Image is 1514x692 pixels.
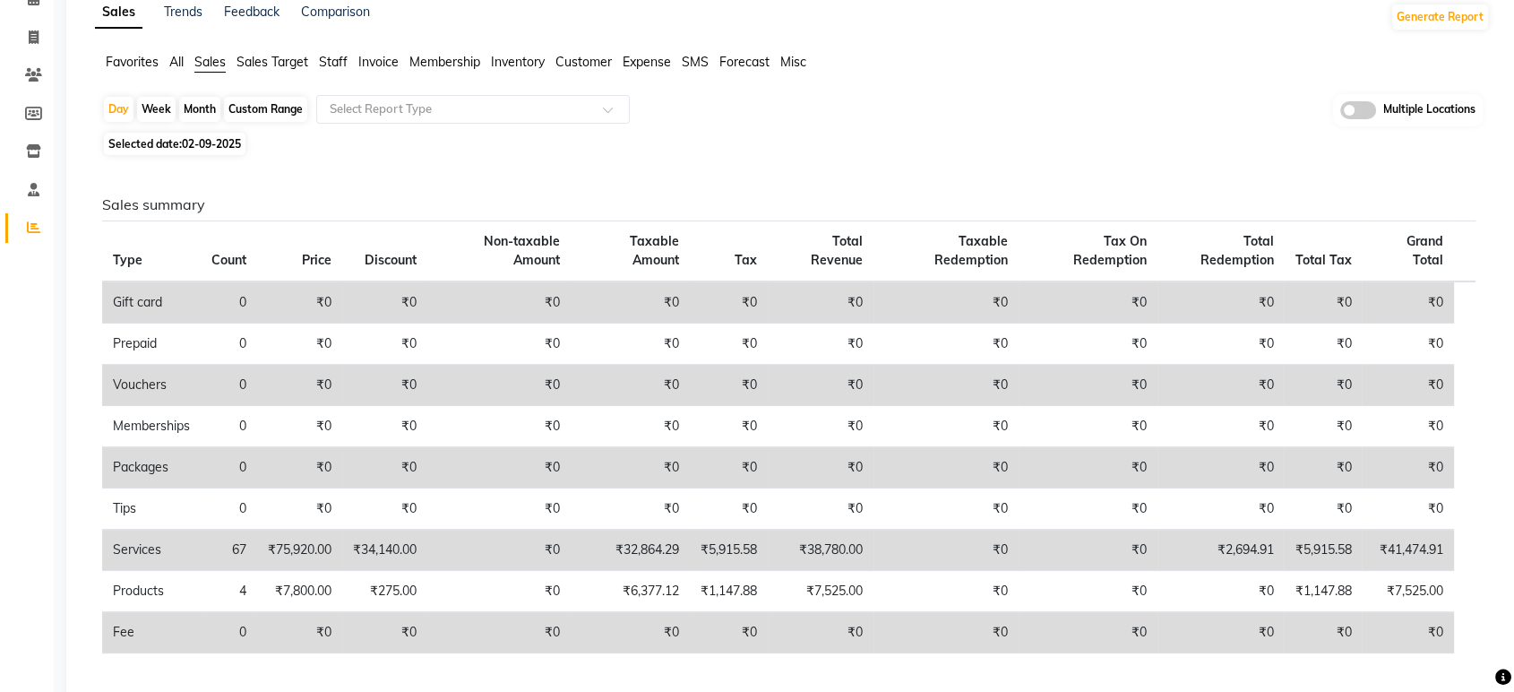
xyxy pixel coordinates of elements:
[201,612,257,653] td: 0
[719,54,770,70] span: Forecast
[169,54,184,70] span: All
[873,365,1019,406] td: ₹0
[1019,571,1157,612] td: ₹0
[1157,281,1285,324] td: ₹0
[104,133,245,155] span: Selected date:
[302,252,331,268] span: Price
[427,530,571,571] td: ₹0
[257,406,342,447] td: ₹0
[1362,406,1454,447] td: ₹0
[1019,324,1157,365] td: ₹0
[427,447,571,489] td: ₹0
[342,447,427,489] td: ₹0
[427,281,571,324] td: ₹0
[934,233,1008,268] span: Taxable Redemption
[1157,447,1285,489] td: ₹0
[409,54,480,70] span: Membership
[102,365,201,406] td: Vouchers
[106,54,159,70] span: Favorites
[768,281,874,324] td: ₹0
[1362,281,1454,324] td: ₹0
[1157,612,1285,653] td: ₹0
[427,489,571,530] td: ₹0
[365,252,417,268] span: Discount
[201,571,257,612] td: 4
[491,54,545,70] span: Inventory
[571,530,690,571] td: ₹32,864.29
[1362,365,1454,406] td: ₹0
[690,489,768,530] td: ₹0
[194,54,226,70] span: Sales
[201,365,257,406] td: 0
[342,571,427,612] td: ₹275.00
[257,571,342,612] td: ₹7,800.00
[201,406,257,447] td: 0
[1362,612,1454,653] td: ₹0
[1019,365,1157,406] td: ₹0
[102,530,201,571] td: Services
[690,365,768,406] td: ₹0
[1284,365,1362,406] td: ₹0
[427,571,571,612] td: ₹0
[1157,324,1285,365] td: ₹0
[201,324,257,365] td: 0
[811,233,863,268] span: Total Revenue
[1406,233,1443,268] span: Grand Total
[1157,365,1285,406] td: ₹0
[1392,4,1488,30] button: Generate Report
[571,406,690,447] td: ₹0
[1019,281,1157,324] td: ₹0
[257,530,342,571] td: ₹75,920.00
[768,447,874,489] td: ₹0
[690,447,768,489] td: ₹0
[768,571,874,612] td: ₹7,525.00
[1362,530,1454,571] td: ₹41,474.91
[571,365,690,406] td: ₹0
[237,54,308,70] span: Sales Target
[873,571,1019,612] td: ₹0
[102,571,201,612] td: Products
[768,612,874,653] td: ₹0
[1157,406,1285,447] td: ₹0
[1284,324,1362,365] td: ₹0
[690,530,768,571] td: ₹5,915.58
[690,571,768,612] td: ₹1,147.88
[682,54,709,70] span: SMS
[427,612,571,653] td: ₹0
[873,489,1019,530] td: ₹0
[102,281,201,324] td: Gift card
[1284,406,1362,447] td: ₹0
[1383,101,1475,119] span: Multiple Locations
[873,281,1019,324] td: ₹0
[1284,530,1362,571] td: ₹5,915.58
[1019,530,1157,571] td: ₹0
[427,406,571,447] td: ₹0
[201,530,257,571] td: 67
[182,137,241,151] span: 02-09-2025
[873,406,1019,447] td: ₹0
[484,233,560,268] span: Non-taxable Amount
[257,447,342,489] td: ₹0
[427,324,571,365] td: ₹0
[768,406,874,447] td: ₹0
[780,54,806,70] span: Misc
[257,365,342,406] td: ₹0
[427,365,571,406] td: ₹0
[319,54,348,70] span: Staff
[571,571,690,612] td: ₹6,377.12
[571,612,690,653] td: ₹0
[873,612,1019,653] td: ₹0
[1362,447,1454,489] td: ₹0
[102,324,201,365] td: Prepaid
[1019,489,1157,530] td: ₹0
[1157,530,1285,571] td: ₹2,694.91
[342,365,427,406] td: ₹0
[201,281,257,324] td: 0
[342,406,427,447] td: ₹0
[342,489,427,530] td: ₹0
[102,489,201,530] td: Tips
[571,324,690,365] td: ₹0
[201,447,257,489] td: 0
[102,406,201,447] td: Memberships
[571,447,690,489] td: ₹0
